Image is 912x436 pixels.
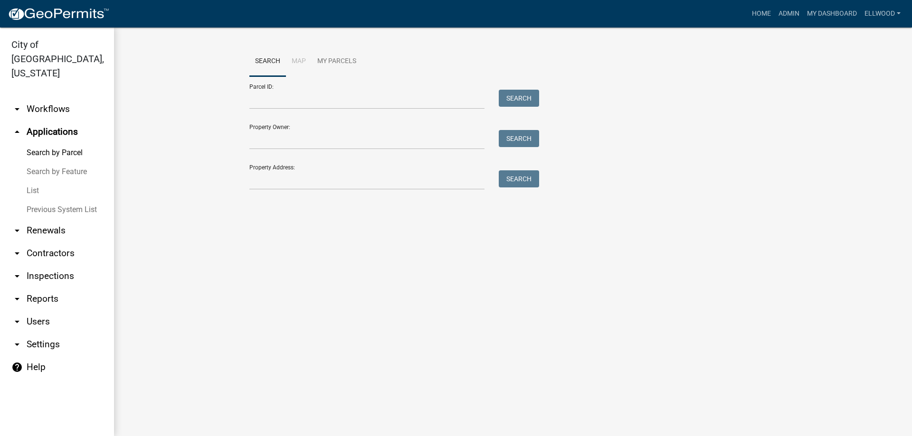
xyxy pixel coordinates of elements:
a: My Dashboard [803,5,861,23]
i: arrow_drop_up [11,126,23,138]
a: Home [748,5,775,23]
i: arrow_drop_down [11,270,23,282]
a: Ellwood [861,5,904,23]
a: Admin [775,5,803,23]
button: Search [499,170,539,187]
i: arrow_drop_down [11,248,23,259]
i: arrow_drop_down [11,293,23,305]
a: My Parcels [312,46,362,77]
button: Search [499,130,539,147]
i: arrow_drop_down [11,225,23,236]
i: help [11,362,23,373]
a: Search [249,46,286,77]
i: arrow_drop_down [11,316,23,327]
i: arrow_drop_down [11,103,23,115]
i: arrow_drop_down [11,339,23,350]
button: Search [499,90,539,107]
